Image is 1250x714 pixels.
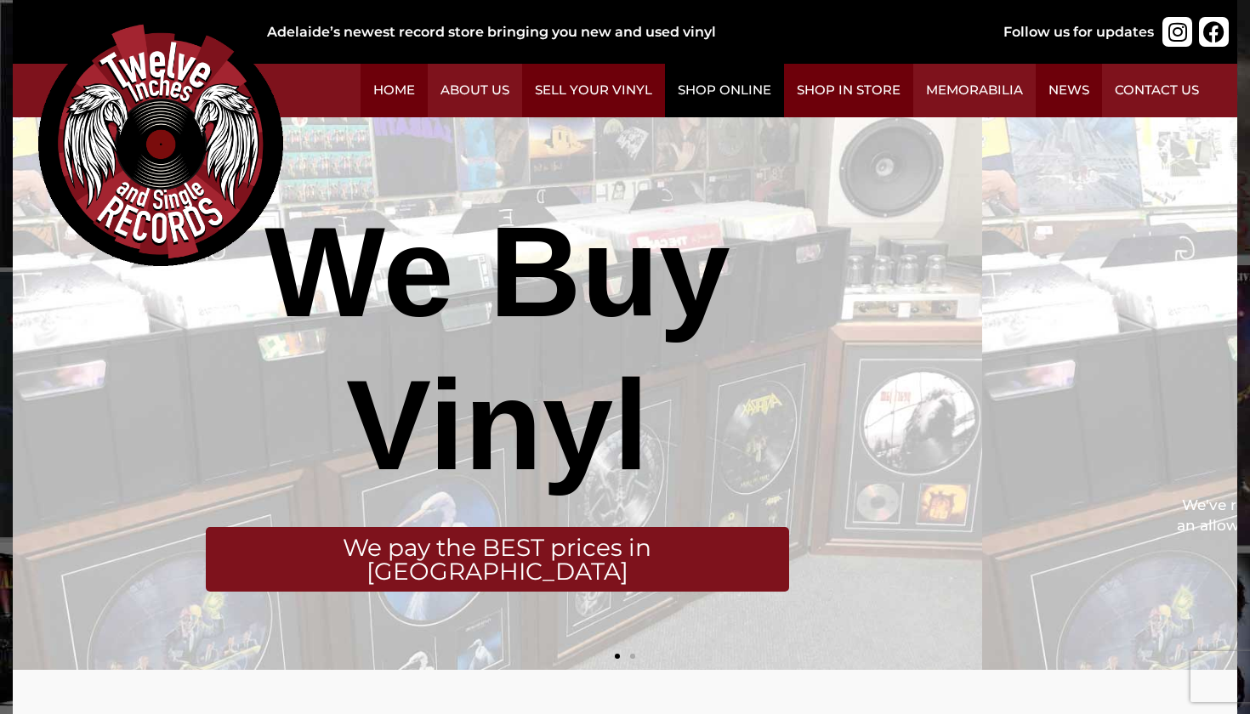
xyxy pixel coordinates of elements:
[428,64,522,117] a: About Us
[206,527,789,592] div: We pay the BEST prices in [GEOGRAPHIC_DATA]
[361,64,428,117] a: Home
[522,64,665,117] a: Sell Your Vinyl
[615,654,620,659] span: Go to slide 1
[630,654,635,659] span: Go to slide 2
[1036,64,1102,117] a: News
[1003,22,1154,42] div: Follow us for updates
[665,64,784,117] a: Shop Online
[913,64,1036,117] a: Memorabilia
[267,22,949,42] div: Adelaide’s newest record store bringing you new and used vinyl
[13,117,982,670] div: 1 / 2
[13,117,982,670] a: We Buy VinylWe pay the BEST prices in [GEOGRAPHIC_DATA]
[1102,64,1212,117] a: Contact Us
[784,64,913,117] a: Shop in Store
[206,195,789,501] div: We Buy Vinyl
[13,117,1237,670] div: Slides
